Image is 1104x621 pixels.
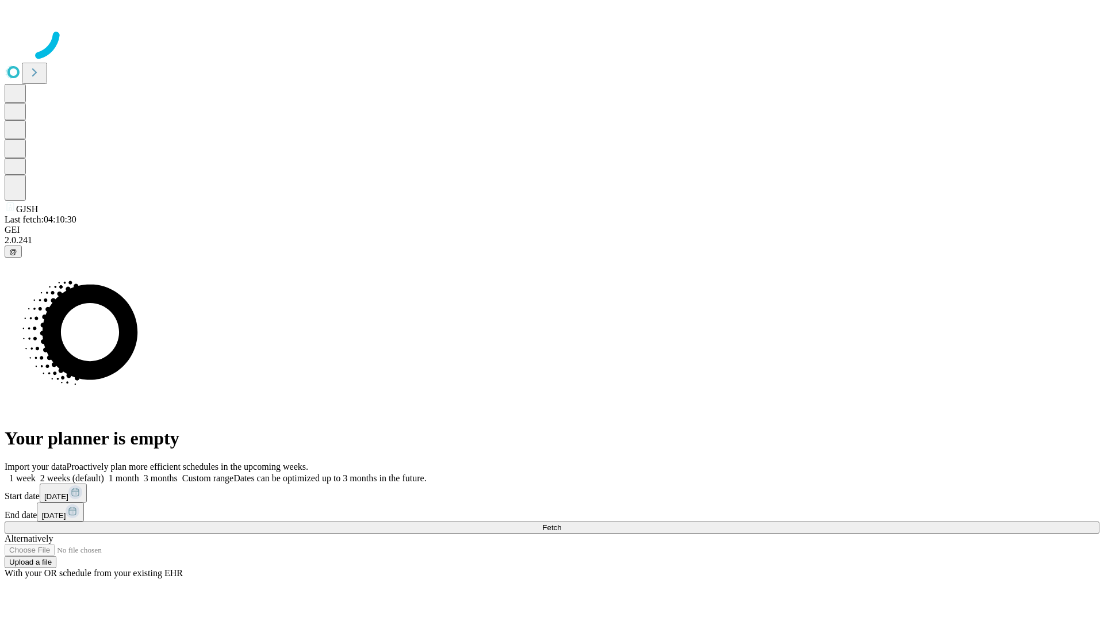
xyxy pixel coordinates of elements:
[16,204,38,214] span: GJSH
[5,225,1099,235] div: GEI
[67,462,308,471] span: Proactively plan more efficient schedules in the upcoming weeks.
[5,568,183,578] span: With your OR schedule from your existing EHR
[182,473,233,483] span: Custom range
[40,473,104,483] span: 2 weeks (default)
[40,484,87,503] button: [DATE]
[5,484,1099,503] div: Start date
[41,511,66,520] span: [DATE]
[5,556,56,568] button: Upload a file
[9,247,17,256] span: @
[109,473,139,483] span: 1 month
[542,523,561,532] span: Fetch
[5,246,22,258] button: @
[9,473,36,483] span: 1 week
[5,522,1099,534] button: Fetch
[5,428,1099,449] h1: Your planner is empty
[5,235,1099,246] div: 2.0.241
[144,473,178,483] span: 3 months
[44,492,68,501] span: [DATE]
[5,462,67,471] span: Import your data
[5,503,1099,522] div: End date
[233,473,426,483] span: Dates can be optimized up to 3 months in the future.
[37,503,84,522] button: [DATE]
[5,214,76,224] span: Last fetch: 04:10:30
[5,534,53,543] span: Alternatively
